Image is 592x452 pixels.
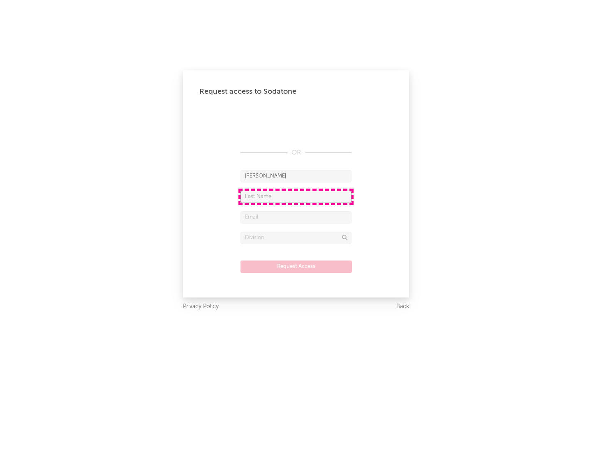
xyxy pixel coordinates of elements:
a: Back [396,302,409,312]
div: Request access to Sodatone [199,87,393,97]
input: Email [240,211,351,224]
div: OR [240,148,351,158]
input: Division [240,232,351,244]
a: Privacy Policy [183,302,219,312]
button: Request Access [240,261,352,273]
input: First Name [240,170,351,182]
input: Last Name [240,191,351,203]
